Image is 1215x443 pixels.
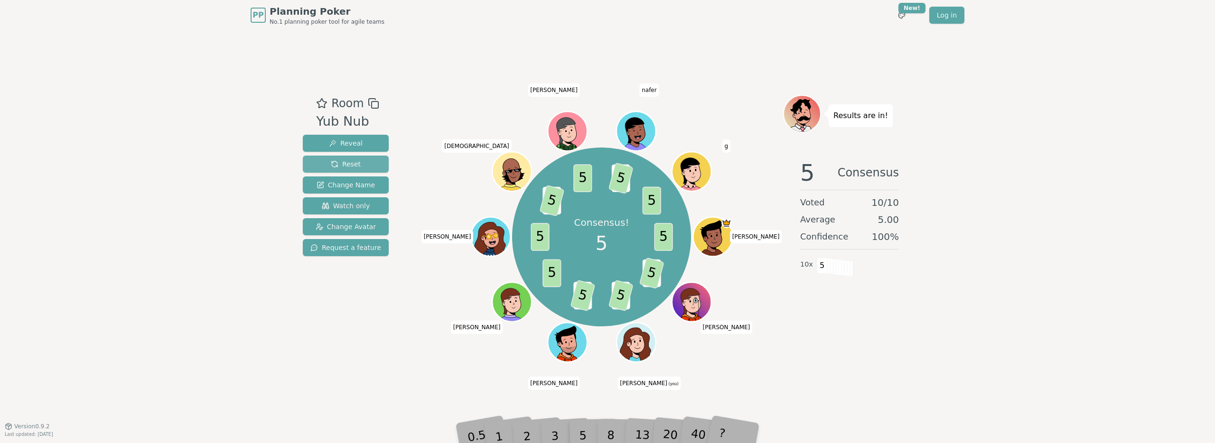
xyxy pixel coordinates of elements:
button: Watch only [303,197,389,214]
span: 5 [573,164,592,192]
span: Click to change your name [442,139,511,153]
span: (you) [667,382,679,386]
span: Room [331,95,364,112]
p: Consensus! [574,216,629,229]
span: Last updated: [DATE] [5,432,53,437]
span: 10 x [800,259,813,270]
span: 5 [570,279,595,311]
span: 5 [608,162,633,194]
span: Click to change your name [421,230,474,243]
a: PPPlanning PokerNo.1 planning poker tool for agile teams [251,5,384,26]
span: 5 [542,259,561,287]
span: Click to change your name [722,139,731,153]
div: Yub Nub [316,112,379,131]
span: Click to change your name [528,377,580,390]
span: Planning Poker [270,5,384,18]
span: Version 0.9.2 [14,423,50,430]
span: 5 [639,257,664,289]
span: 5 [817,258,828,274]
button: Click to change your avatar [617,324,654,361]
span: Watch only [322,201,370,211]
button: Request a feature [303,239,389,256]
button: Change Name [303,176,389,194]
button: Change Avatar [303,218,389,235]
span: Consensus [838,161,899,184]
span: Click to change your name [528,83,580,97]
span: Click to change your name [451,321,503,334]
span: Reveal [329,138,363,148]
button: Add as favourite [316,95,327,112]
span: 5 [596,229,607,258]
span: Confidence [800,230,848,243]
span: PP [252,9,263,21]
button: Reveal [303,135,389,152]
span: Click to change your name [639,83,659,97]
span: Change Name [317,180,375,190]
span: Change Avatar [316,222,376,231]
span: Reset [331,159,361,169]
span: Click to change your name [617,377,681,390]
button: Version0.9.2 [5,423,50,430]
span: 5 [800,161,815,184]
span: Jim is the host [721,218,731,228]
span: 100 % [872,230,899,243]
button: Reset [303,156,389,173]
a: Log in [929,7,964,24]
span: No.1 planning poker tool for agile teams [270,18,384,26]
span: 10 / 10 [871,196,899,209]
span: Request a feature [310,243,381,252]
span: Voted [800,196,825,209]
p: Results are in! [833,109,888,122]
span: 5 [608,279,633,311]
span: 5 [531,223,549,251]
button: New! [893,7,910,24]
span: 5 [654,223,673,251]
span: 5 [539,185,564,216]
div: New! [898,3,925,13]
span: Click to change your name [701,321,753,334]
span: Click to change your name [730,230,782,243]
span: Average [800,213,835,226]
span: 5.00 [878,213,899,226]
span: 5 [642,186,661,214]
